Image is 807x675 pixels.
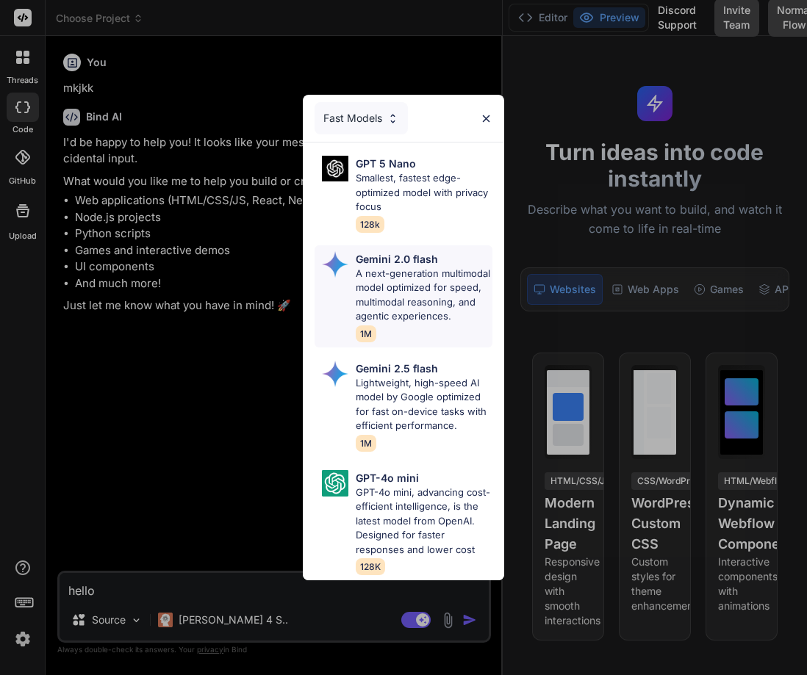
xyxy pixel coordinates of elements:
img: Pick Models [322,361,348,387]
img: close [480,112,492,125]
img: Pick Models [322,251,348,278]
span: 1M [356,435,376,452]
img: Pick Models [322,470,348,497]
p: GPT-4o mini [356,470,419,486]
span: 128k [356,216,384,233]
p: Gemini 2.0 flash [356,251,438,267]
p: A next-generation multimodal model optimized for speed, multimodal reasoning, and agentic experie... [356,267,493,324]
p: Lightweight, high-speed AI model by Google optimized for fast on-device tasks with efficient perf... [356,376,493,433]
p: Gemini 2.5 flash [356,361,438,376]
img: Pick Models [322,156,348,181]
p: GPT 5 Nano [356,156,416,171]
span: 128K [356,558,385,575]
p: GPT-4o mini, advancing cost-efficient intelligence, is the latest model from OpenAI. Designed for... [356,486,493,557]
img: Pick Models [387,112,399,125]
span: 1M [356,325,376,342]
p: Smallest, fastest edge-optimized model with privacy focus [356,171,493,214]
div: Fast Models [315,102,408,134]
